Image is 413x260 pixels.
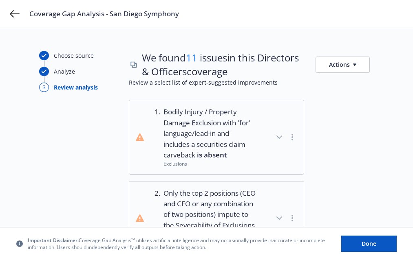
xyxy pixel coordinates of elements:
span: We found issues in this Directors & Officers coverage [142,51,304,78]
button: Actions [316,57,370,73]
div: Choose source [54,51,94,60]
button: Actions [316,51,370,78]
span: Done [362,240,376,247]
div: 2 . [150,188,160,249]
span: Coverage Gap Analysis - San Diego Symphony [29,9,179,19]
span: 11 [186,51,197,64]
span: Review a select list of expert-suggested improvements [129,78,374,87]
span: Important Disclaimer: [28,237,79,244]
span: Bodily Injury / Property Damage Exclusion with 'for' language/lead-in and includes a securities c... [163,107,257,160]
div: Analyze [54,67,75,76]
span: Coverage Gap Analysis™ utilizes artificial intelligence and may occasionally provide inaccurate o... [28,237,328,251]
span: Only the top 2 positions (CEO and CFO or any combination of two positions) impute to the Severabi... [163,188,257,242]
span: is absent [197,150,227,159]
button: Done [341,236,397,252]
div: 3 [39,83,49,92]
button: 2.Only the top 2 positions (CEO and CFO or any combination of two positions) impute to the Severa... [129,181,304,255]
div: Exclusions [163,160,257,167]
div: 1 . [150,107,160,167]
button: 1.Bodily Injury / Property Damage Exclusion with 'for' language/lead-in and includes a securities... [129,100,304,174]
div: Review analysis [54,83,98,92]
